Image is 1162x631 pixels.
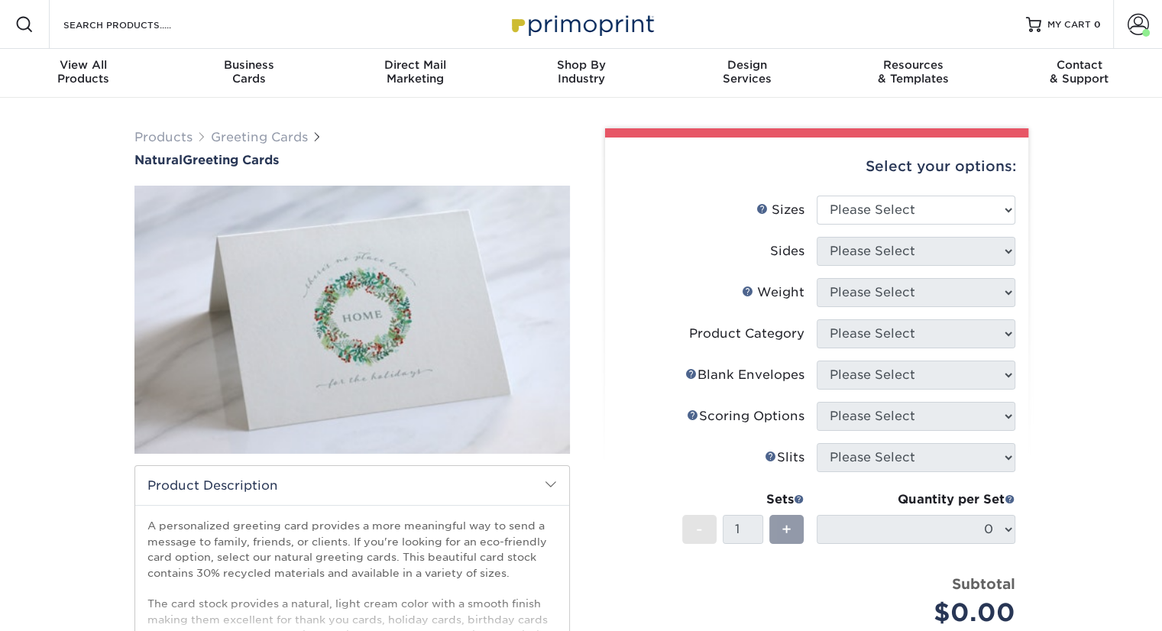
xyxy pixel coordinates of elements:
div: Blank Envelopes [685,366,804,384]
div: Industry [498,58,664,86]
span: + [782,518,791,541]
div: Sets [682,490,804,509]
div: Slits [765,448,804,467]
div: Services [664,58,830,86]
div: Sizes [756,201,804,219]
span: Contact [996,58,1162,72]
span: MY CART [1047,18,1091,31]
div: Scoring Options [687,407,804,426]
a: BusinessCards [166,49,332,98]
span: Natural [134,153,183,167]
span: - [696,518,703,541]
span: Design [664,58,830,72]
a: Contact& Support [996,49,1162,98]
a: NaturalGreeting Cards [134,153,570,167]
strong: Subtotal [952,575,1015,592]
div: Sides [770,242,804,260]
img: Natural 01 [134,169,570,470]
a: DesignServices [664,49,830,98]
div: Product Category [689,325,804,343]
input: SEARCH PRODUCTS..... [62,15,211,34]
a: Direct MailMarketing [332,49,498,98]
div: Marketing [332,58,498,86]
span: 0 [1094,19,1101,30]
div: Weight [742,283,804,302]
h2: Product Description [135,466,569,505]
div: & Templates [830,58,995,86]
a: Products [134,130,193,144]
h1: Greeting Cards [134,153,570,167]
div: Select your options: [617,138,1016,196]
a: Resources& Templates [830,49,995,98]
img: Primoprint [505,8,658,40]
a: Greeting Cards [211,130,308,144]
span: Business [166,58,332,72]
div: $0.00 [828,594,1015,631]
span: Direct Mail [332,58,498,72]
span: Shop By [498,58,664,72]
div: & Support [996,58,1162,86]
div: Quantity per Set [817,490,1015,509]
div: Cards [166,58,332,86]
span: Resources [830,58,995,72]
a: Shop ByIndustry [498,49,664,98]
